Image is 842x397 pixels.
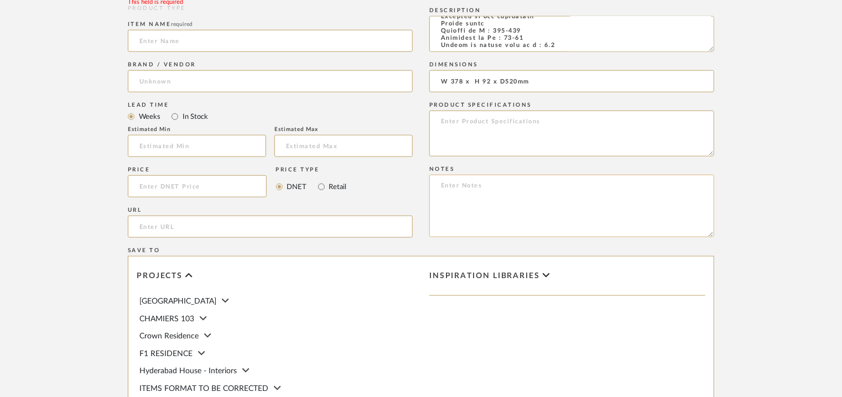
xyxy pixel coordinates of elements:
span: Inspiration libraries [429,271,540,281]
label: DNET [286,181,307,193]
span: ITEMS FORMAT TO BE CORRECTED [139,385,268,393]
div: Item name [128,21,413,28]
span: [GEOGRAPHIC_DATA] [139,297,216,305]
label: Retail [328,181,347,193]
div: Estimated Min [128,126,266,133]
div: Dimensions [429,61,714,68]
mat-radio-group: Select item type [128,109,413,123]
div: URL [128,207,413,213]
div: Product Specifications [429,102,714,108]
div: Price Type [276,166,347,173]
input: Estimated Max [274,135,413,157]
div: Description [429,7,714,14]
label: In Stock [181,111,208,123]
div: Lead Time [128,102,413,108]
div: PRODUCT TYPE [128,4,413,13]
input: Unknown [128,70,413,92]
div: Notes [429,166,714,173]
mat-radio-group: Select price type [276,175,347,197]
span: Crown Residence [139,332,199,340]
div: Estimated Max [274,126,413,133]
span: Hyderabad House - Interiors [139,367,237,375]
input: Enter Name [128,30,413,52]
span: F1 RESIDENCE [139,350,193,358]
div: Brand / Vendor [128,61,413,68]
input: Enter Dimensions [429,70,714,92]
div: Price [128,166,267,173]
span: required [171,22,193,27]
input: Estimated Min [128,135,266,157]
label: Weeks [138,111,160,123]
span: CHAMIERS 103 [139,315,194,323]
input: Enter URL [128,216,413,238]
input: Enter DNET Price [128,175,267,197]
div: Save To [128,247,714,254]
span: Projects [137,271,183,281]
